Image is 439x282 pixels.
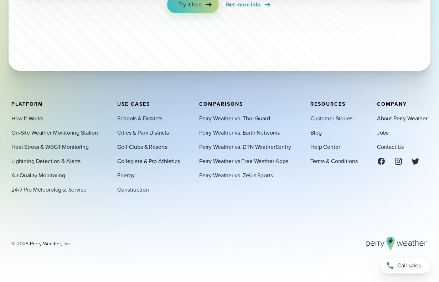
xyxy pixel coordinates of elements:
a: How It Works [11,114,43,122]
a: Collegiate & Pro Athletics [117,157,180,165]
a: Jobs [377,128,388,137]
a: Perry Weather vs. Earth Networks [199,128,280,137]
a: Lightning Detection & Alerts [11,157,81,165]
a: Construction [117,185,149,194]
div: © 2025 Perry Weather, Inc. [11,240,71,247]
a: About Perry Weather [377,114,428,122]
span: Try it free [179,0,201,9]
span: Use Cases [117,100,150,108]
a: Perry Weather vs. DTN WeatherSentry [199,142,291,151]
span: Call sales [397,261,421,270]
span: Resources [310,100,346,108]
a: On-Site Weather Monitoring Station [11,128,98,137]
a: Contact Us [377,142,404,151]
a: Call sales [381,258,430,273]
a: 24/7 Pro Meteorologist Service [11,185,87,194]
span: Get more info [226,0,260,9]
a: Cities & Park Districts [117,128,169,137]
span: Company [377,100,407,108]
span: Platform [11,100,43,108]
a: Terms & Conditions [310,157,357,165]
a: Perry Weather vs Free Weather Apps [199,157,288,165]
a: Customer Stories [310,114,352,122]
a: Golf Clubs & Resorts [117,142,167,151]
a: Schools & Districts [117,114,162,122]
a: Heat Stress & WBGT Monitoring [11,142,89,151]
a: Perry Weather vs. Thor Guard [199,114,270,122]
a: Blog [310,128,321,137]
a: Air Quality Monitoring [11,171,65,179]
a: Help Center [310,142,340,151]
a: Perry Weather vs. Zelus Sports [199,171,273,179]
span: Comparisons [199,100,243,108]
a: Energy [117,171,134,179]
